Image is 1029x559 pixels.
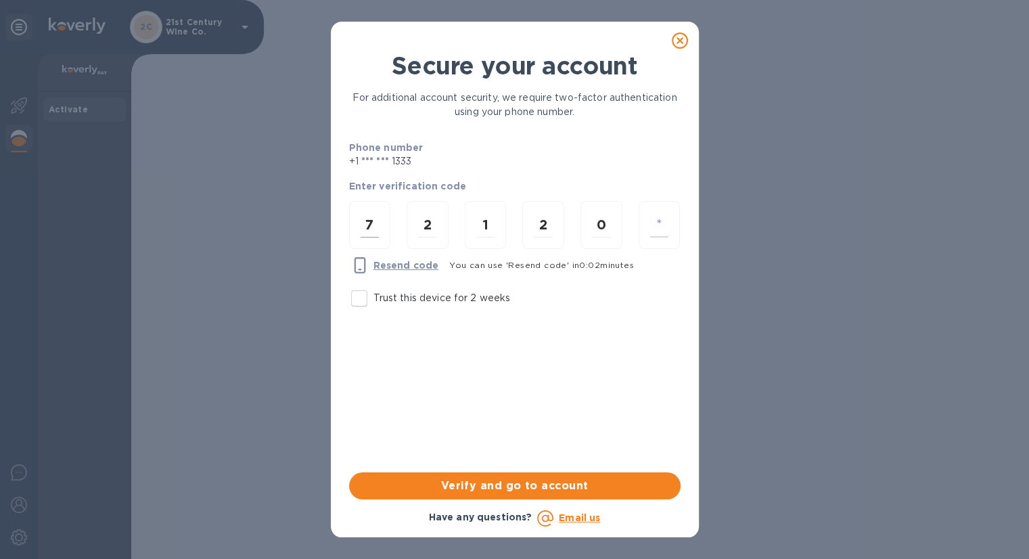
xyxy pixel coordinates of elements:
[349,472,681,499] button: Verify and go to account
[349,142,424,153] b: Phone number
[373,291,511,305] p: Trust this device for 2 weeks
[373,260,439,271] u: Resend code
[349,91,681,119] p: For additional account security, we require two-factor authentication using your phone number.
[360,478,670,494] span: Verify and go to account
[429,512,532,522] b: Have any questions?
[449,260,634,270] span: You can use 'Resend code' in 0 : 02 minutes
[349,179,681,193] p: Enter verification code
[559,512,600,523] a: Email us
[349,51,681,80] h1: Secure your account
